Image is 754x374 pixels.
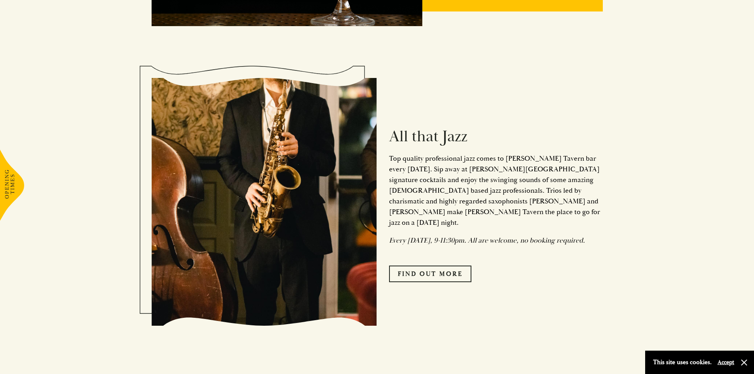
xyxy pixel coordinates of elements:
p: This site uses cookies. [653,357,712,368]
button: Close and accept [740,359,748,366]
em: Every [DATE], 9-11:30pm. All are welcome, no booking required. [389,236,585,245]
h2: All that Jazz [389,127,603,146]
a: Find Out More [389,266,471,282]
button: Accept [718,359,734,366]
p: Top quality professional jazz comes to [PERSON_NAME] Tavern bar every [DATE]. Sip away at [PERSON... [389,153,603,228]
